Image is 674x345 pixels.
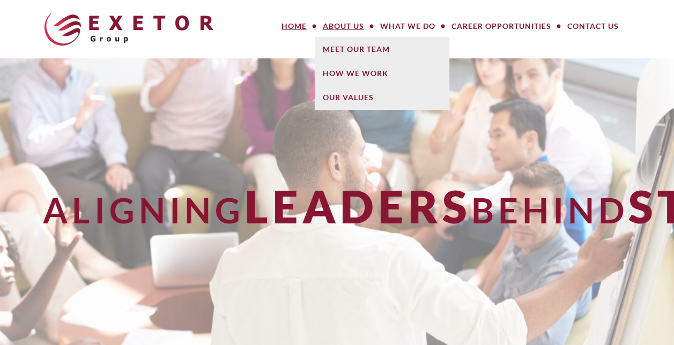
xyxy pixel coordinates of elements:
[315,16,372,37] a: About Us
[45,12,213,46] img: The Exetor Group
[273,16,315,37] a: Home
[315,85,449,109] a: Our Values
[245,179,471,233] span: Leaders
[443,16,559,37] a: Career Opportunities
[372,16,443,37] a: What We Do
[315,37,449,61] a: Meet Our Team
[315,61,449,85] a: How We Work
[559,16,627,37] a: Contact Us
